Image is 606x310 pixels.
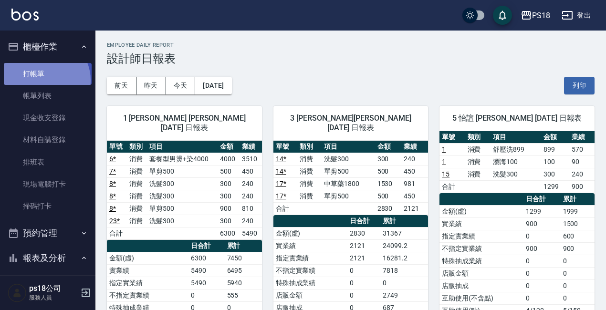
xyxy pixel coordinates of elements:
[273,141,298,153] th: 單號
[4,195,92,217] a: 掃碼打卡
[322,141,375,153] th: 項目
[561,279,595,292] td: 0
[127,202,147,215] td: 消費
[569,180,595,193] td: 900
[147,177,218,190] td: 洗髮300
[147,215,218,227] td: 洗髮300
[347,215,380,227] th: 日合計
[401,190,428,202] td: 450
[451,114,583,123] span: 5 怡諠 [PERSON_NAME] [DATE] 日報表
[147,202,218,215] td: 單剪500
[541,168,569,180] td: 300
[273,239,348,252] td: 實業績
[297,141,322,153] th: 類別
[439,255,523,267] td: 特殊抽成業績
[107,42,595,48] h2: Employee Daily Report
[147,153,218,165] td: 套餐型男燙+染4000
[4,221,92,246] button: 預約管理
[240,165,261,177] td: 450
[240,202,261,215] td: 810
[439,230,523,242] td: 指定實業績
[107,77,136,94] button: 前天
[541,180,569,193] td: 1299
[347,289,380,301] td: 0
[375,202,402,215] td: 2830
[523,267,561,279] td: 0
[439,205,523,217] td: 金額(虛)
[569,155,595,168] td: 90
[297,153,322,165] td: 消費
[465,155,491,168] td: 消費
[218,141,240,153] th: 金額
[380,215,428,227] th: 累計
[107,141,262,240] table: a dense table
[147,141,218,153] th: 項目
[569,131,595,144] th: 業績
[347,277,380,289] td: 0
[4,246,92,270] button: 報表及分析
[561,205,595,217] td: 1999
[218,227,240,239] td: 6300
[225,252,262,264] td: 7450
[541,143,569,155] td: 899
[218,190,240,202] td: 300
[322,153,375,165] td: 洗髮300
[322,190,375,202] td: 單剪500
[107,252,188,264] td: 金額(虛)
[273,227,348,239] td: 金額(虛)
[465,131,491,144] th: 類別
[523,193,561,206] th: 日合計
[380,252,428,264] td: 16281.2
[218,153,240,165] td: 4000
[347,227,380,239] td: 2830
[465,168,491,180] td: 消費
[439,217,523,230] td: 實業績
[439,242,523,255] td: 不指定實業績
[273,277,348,289] td: 特殊抽成業績
[561,255,595,267] td: 0
[218,215,240,227] td: 300
[561,242,595,255] td: 900
[188,289,224,301] td: 0
[401,165,428,177] td: 450
[375,177,402,190] td: 1530
[4,107,92,129] a: 現金收支登錄
[240,153,261,165] td: 3510
[523,292,561,304] td: 0
[240,190,261,202] td: 240
[439,131,465,144] th: 單號
[439,267,523,279] td: 店販金額
[347,239,380,252] td: 2121
[380,277,428,289] td: 0
[465,143,491,155] td: 消費
[439,180,465,193] td: 合計
[107,141,127,153] th: 單號
[107,227,127,239] td: 合計
[240,215,261,227] td: 240
[517,6,554,25] button: PS18
[188,252,224,264] td: 6300
[380,227,428,239] td: 31367
[147,165,218,177] td: 單剪500
[297,165,322,177] td: 消費
[401,177,428,190] td: 981
[240,227,261,239] td: 5490
[322,177,375,190] td: 中草藥1800
[523,205,561,217] td: 1299
[523,279,561,292] td: 0
[218,202,240,215] td: 900
[273,252,348,264] td: 指定實業績
[442,170,449,178] a: 15
[8,283,27,302] img: Person
[541,131,569,144] th: 金額
[491,143,541,155] td: 舒壓洗899
[136,77,166,94] button: 昨天
[523,230,561,242] td: 0
[107,264,188,277] td: 實業績
[523,217,561,230] td: 900
[569,143,595,155] td: 570
[375,141,402,153] th: 金額
[439,279,523,292] td: 店販抽成
[523,242,561,255] td: 900
[439,131,595,193] table: a dense table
